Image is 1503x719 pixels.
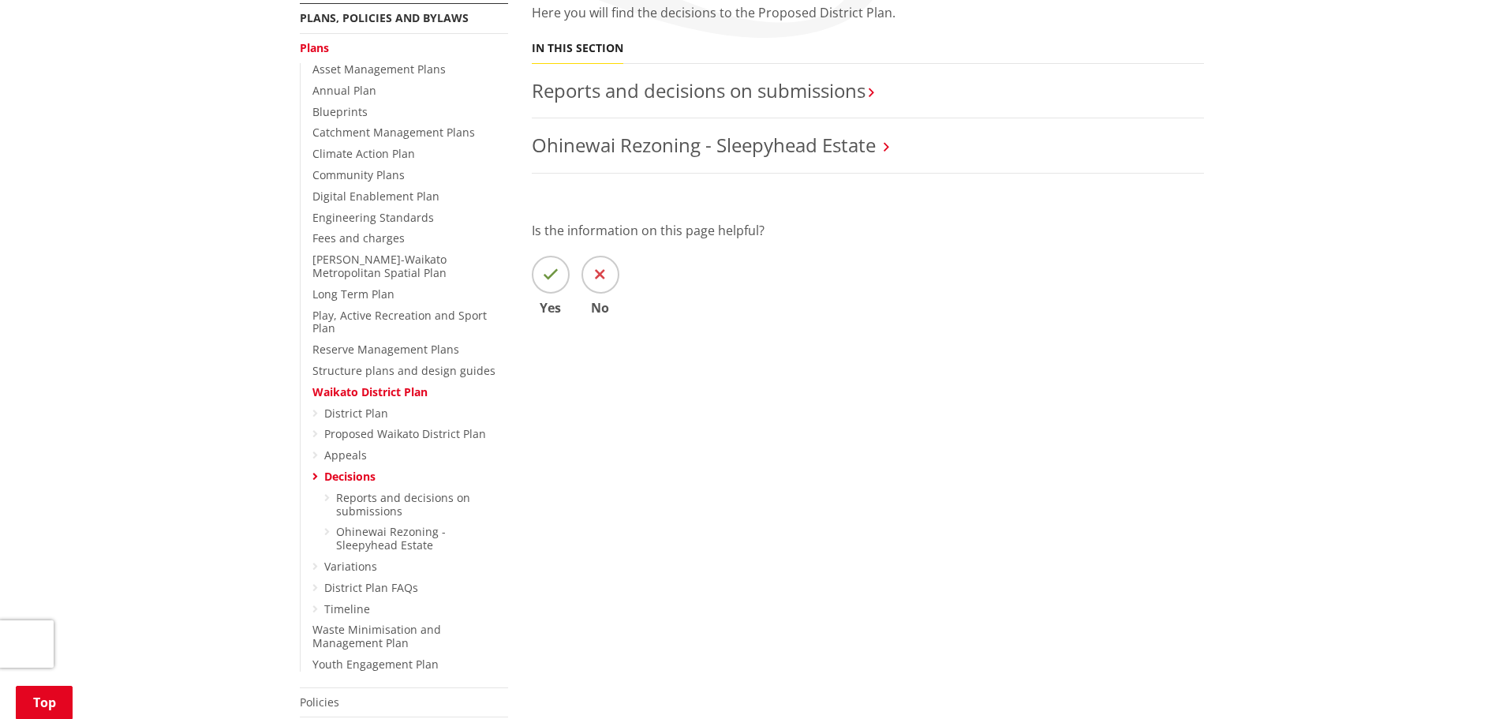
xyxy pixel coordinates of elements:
[532,42,623,55] h5: In this section
[532,3,1204,41] div: Here you will find the decisions to the Proposed District Plan.
[532,77,866,103] a: Reports and decisions on submissions​
[336,524,446,552] a: Ohinewai Rezoning - Sleepyhead Estate
[312,384,428,399] a: Waikato District Plan
[532,301,570,314] span: Yes
[1430,653,1487,710] iframe: Messenger Launcher
[312,657,439,672] a: Youth Engagement Plan
[324,469,376,484] a: Decisions
[312,146,415,161] a: Climate Action Plan
[300,695,339,710] a: Policies
[312,83,376,98] a: Annual Plan
[312,167,405,182] a: Community Plans
[532,221,1204,240] p: Is the information on this page helpful?
[312,308,487,336] a: Play, Active Recreation and Sport Plan
[312,252,447,280] a: [PERSON_NAME]-Waikato Metropolitan Spatial Plan
[312,104,368,119] a: Blueprints
[312,125,475,140] a: Catchment Management Plans
[16,686,73,719] a: Top
[312,363,495,378] a: Structure plans and design guides
[312,622,441,650] a: Waste Minimisation and Management Plan
[532,132,876,158] a: Ohinewai Rezoning - Sleepyhead Estate
[300,10,469,25] a: Plans, policies and bylaws
[324,426,486,441] a: Proposed Waikato District Plan
[312,189,439,204] a: Digital Enablement Plan
[312,230,405,245] a: Fees and charges
[336,490,470,519] a: Reports and decisions on submissions​
[324,601,370,616] a: Timeline
[312,210,434,225] a: Engineering Standards
[312,342,459,357] a: Reserve Management Plans
[312,286,394,301] a: Long Term Plan
[324,559,377,574] a: Variations
[581,301,619,314] span: No
[300,40,329,55] a: Plans
[312,62,446,77] a: Asset Management Plans
[324,580,418,595] a: District Plan FAQs
[324,406,388,421] a: District Plan
[324,448,367,462] a: Appeals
